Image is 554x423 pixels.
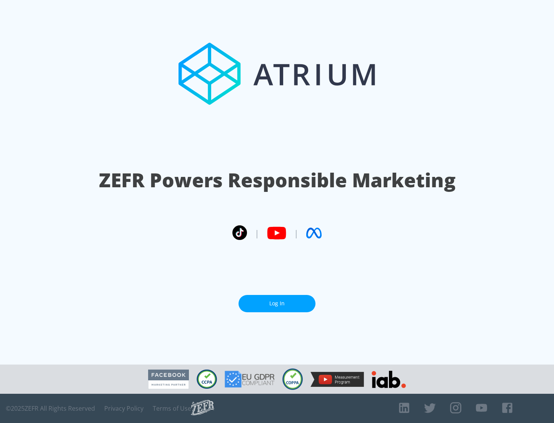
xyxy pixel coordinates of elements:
img: GDPR Compliant [225,371,275,388]
a: Log In [239,295,315,312]
span: © 2025 ZEFR All Rights Reserved [6,405,95,412]
img: CCPA Compliant [197,370,217,389]
a: Privacy Policy [104,405,144,412]
h1: ZEFR Powers Responsible Marketing [99,167,456,193]
img: IAB [372,371,406,388]
span: | [294,227,299,239]
img: Facebook Marketing Partner [148,370,189,389]
img: COPPA Compliant [282,368,303,390]
img: YouTube Measurement Program [310,372,364,387]
span: | [255,227,259,239]
a: Terms of Use [153,405,191,412]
